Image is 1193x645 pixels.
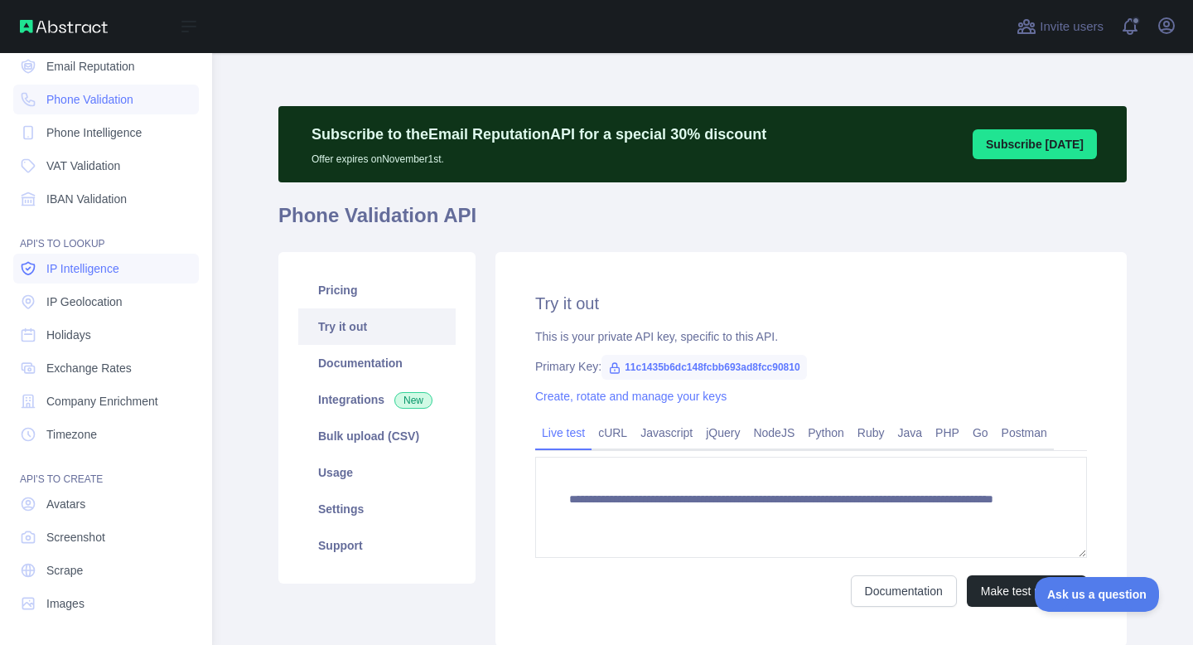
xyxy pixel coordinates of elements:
a: IP Geolocation [13,287,199,317]
img: Abstract API [20,20,108,33]
span: VAT Validation [46,158,120,174]
a: Live test [535,419,592,446]
span: Phone Intelligence [46,124,142,141]
iframe: Toggle Customer Support [1035,577,1160,612]
a: Bulk upload (CSV) [298,418,456,454]
a: Settings [298,491,456,527]
span: New [394,392,432,409]
a: Images [13,589,199,618]
a: Postman [995,419,1054,446]
a: Screenshot [13,522,199,552]
a: Phone Intelligence [13,118,199,148]
p: Subscribe to the Email Reputation API for a special 30 % discount [312,123,766,146]
a: Documentation [298,345,456,381]
span: Avatars [46,496,85,512]
span: IBAN Validation [46,191,127,207]
a: Try it out [298,308,456,345]
a: Usage [298,454,456,491]
a: Ruby [851,419,891,446]
span: Invite users [1040,17,1104,36]
h1: Phone Validation API [278,202,1127,242]
a: Scrape [13,555,199,585]
a: Holidays [13,320,199,350]
a: Timezone [13,419,199,449]
a: Phone Validation [13,85,199,114]
span: Images [46,595,85,612]
a: Pricing [298,272,456,308]
a: IBAN Validation [13,184,199,214]
span: Timezone [46,426,97,443]
h2: Try it out [535,292,1087,315]
a: Support [298,527,456,564]
span: Company Enrichment [46,393,158,410]
a: cURL [592,419,634,446]
button: Make test request [967,575,1087,607]
a: Exchange Rates [13,353,199,383]
div: API'S TO CREATE [13,453,199,486]
a: NodeJS [746,419,801,446]
span: Scrape [46,562,83,579]
a: Email Reputation [13,51,199,81]
span: IP Geolocation [46,293,123,310]
span: Screenshot [46,529,105,546]
a: Avatars [13,489,199,519]
div: API'S TO LOOKUP [13,217,199,250]
div: This is your private API key, specific to this API. [535,328,1087,345]
a: Python [801,419,851,446]
span: 11c1435b6dc148fcbb693ad8fcc90810 [601,355,807,380]
a: Go [966,419,995,446]
span: Exchange Rates [46,360,132,376]
a: VAT Validation [13,151,199,181]
a: PHP [929,419,966,446]
a: Documentation [851,575,957,607]
span: Email Reputation [46,58,135,75]
span: IP Intelligence [46,260,119,277]
a: Company Enrichment [13,386,199,416]
p: Offer expires on November 1st. [312,146,766,166]
a: jQuery [699,419,746,446]
span: Phone Validation [46,91,133,108]
span: Holidays [46,327,91,343]
a: Java [891,419,930,446]
a: Javascript [634,419,699,446]
div: Primary Key: [535,358,1087,375]
button: Invite users [1013,13,1107,40]
a: IP Intelligence [13,254,199,284]
a: Create, rotate and manage your keys [535,390,727,403]
button: Subscribe [DATE] [973,129,1097,159]
a: Integrations New [298,381,456,418]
